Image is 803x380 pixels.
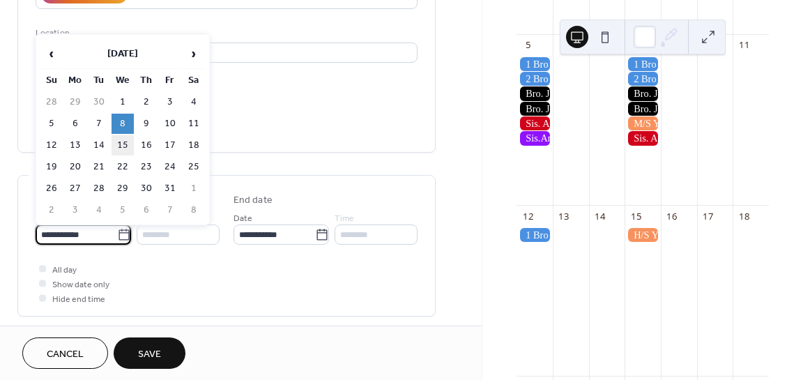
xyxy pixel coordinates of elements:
[625,86,661,100] div: Bro. Jay-Camera
[64,114,86,134] td: 6
[159,200,181,220] td: 7
[88,114,110,134] td: 7
[558,39,570,52] div: 6
[183,135,205,155] td: 18
[135,135,158,155] td: 16
[40,200,63,220] td: 2
[52,292,105,307] span: Hide end time
[159,70,181,91] th: Fr
[52,263,77,278] span: All day
[112,135,134,155] td: 15
[521,39,534,52] div: 5
[88,178,110,199] td: 28
[737,39,750,52] div: 11
[52,278,109,292] span: Show date only
[183,114,205,134] td: 11
[40,114,63,134] td: 5
[138,347,161,362] span: Save
[22,337,108,369] button: Cancel
[112,114,134,134] td: 8
[64,200,86,220] td: 3
[112,70,134,91] th: We
[112,92,134,112] td: 1
[183,92,205,112] td: 4
[40,135,63,155] td: 12
[88,135,110,155] td: 14
[183,70,205,91] th: Sa
[159,92,181,112] td: 3
[64,135,86,155] td: 13
[517,57,553,71] div: 1 Bro Jonathan B-Usher
[183,178,205,199] td: 1
[40,70,63,91] th: Su
[737,210,750,222] div: 18
[517,72,553,86] div: 2 Bro Jonathan M-Usher
[594,210,606,222] div: 14
[629,210,642,222] div: 15
[517,116,553,130] div: Sis. Angie-Usherette
[517,228,553,242] div: 1 Bro Jonathan M-Usher
[135,70,158,91] th: Th
[137,211,156,226] span: Time
[36,26,415,40] div: Location
[666,210,678,222] div: 16
[88,92,110,112] td: 30
[135,157,158,177] td: 23
[64,178,86,199] td: 27
[41,40,62,68] span: ‹
[625,228,661,242] div: H/S Youth Bible Study - Bro. Jonathan Burr
[88,70,110,91] th: Tu
[135,92,158,112] td: 2
[625,116,661,130] div: M/S Youth Bible Study - Sis Teresa
[114,337,185,369] button: Save
[112,178,134,199] td: 29
[183,200,205,220] td: 8
[702,210,714,222] div: 17
[183,40,204,68] span: ›
[88,200,110,220] td: 4
[135,114,158,134] td: 9
[335,211,354,226] span: Time
[47,347,84,362] span: Cancel
[112,200,134,220] td: 5
[558,210,570,222] div: 13
[64,92,86,112] td: 29
[135,178,158,199] td: 30
[159,114,181,134] td: 10
[517,102,553,116] div: Bro. Jimmy-Propresenter
[88,157,110,177] td: 21
[135,200,158,220] td: 6
[40,92,63,112] td: 28
[625,102,661,116] div: Bro. Jimmy-Propresenter
[183,157,205,177] td: 25
[234,193,273,208] div: End date
[40,157,63,177] td: 19
[40,178,63,199] td: 26
[234,211,252,226] span: Date
[159,178,181,199] td: 31
[521,210,534,222] div: 12
[64,70,86,91] th: Mo
[64,39,181,69] th: [DATE]
[517,86,553,100] div: Bro. Jay-Camera
[625,72,661,86] div: 2 Bro Jonathan M-Usher
[159,157,181,177] td: 24
[159,135,181,155] td: 17
[625,57,661,71] div: 1 Bro Jonathan B-Usher
[625,131,661,145] div: Sis. Angie-Usherette
[517,131,553,145] div: Sis.Angela-Kid's Church
[64,157,86,177] td: 20
[112,157,134,177] td: 22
